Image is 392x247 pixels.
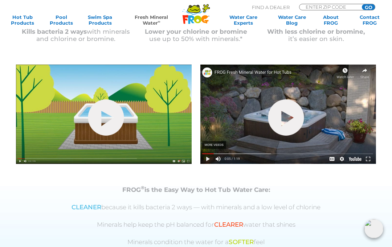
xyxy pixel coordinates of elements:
[22,28,87,36] span: Kills bacteria 2 ways
[277,14,307,26] a: Water CareBlog
[214,221,243,229] span: CLEARER
[23,204,369,211] p: because it kills bacteria 2 ways — with minerals and a low level of chlorine
[200,65,376,164] img: fmw-hot-tub-cover-2
[362,4,375,10] input: GO
[145,28,247,36] span: Lower your chlorine or bromine
[16,28,136,43] p: with minerals and chlorine or bromine.
[46,14,76,26] a: PoolProducts
[124,14,179,26] a: Fresh MineralWater∞
[136,28,256,43] p: use up to 50% with minerals.*
[219,14,268,26] a: Water CareExperts
[256,28,376,43] p: it’s easier on skin.
[316,14,346,26] a: AboutFROG
[305,4,354,9] input: Zip Code Form
[158,20,160,24] sup: ∞
[7,14,37,26] a: Hot TubProducts
[122,186,270,194] strong: FROG is the Easy Way to Hot Tub Water Care:
[23,221,369,229] p: Minerals help keep the pH balanced for water that shines
[23,239,369,246] p: Minerals condition the water for a feel
[16,65,192,164] img: fmw-hot-tub-cover-1
[364,219,383,238] img: openIcon
[141,185,144,191] sup: ®
[252,4,290,11] p: Find A Dealer
[355,14,385,26] a: ContactFROG
[85,14,115,26] a: Swim SpaProducts
[267,28,365,36] span: With less chlorine or bromine,
[229,239,254,246] span: SOFTER
[72,204,101,211] span: CLEANER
